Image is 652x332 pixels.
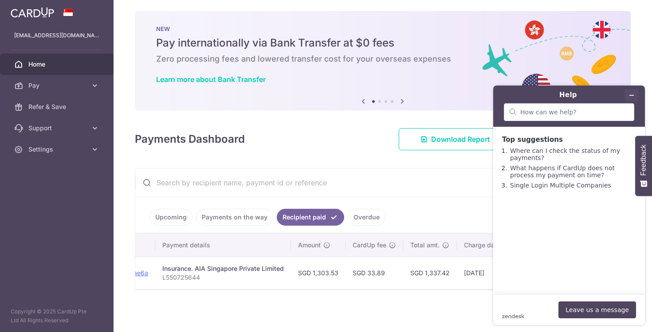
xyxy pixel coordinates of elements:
img: CardUp [11,7,54,18]
a: Learn more about Bank Transfer [156,75,266,84]
p: [EMAIL_ADDRESS][DOMAIN_NAME] [14,31,99,40]
span: Support [28,124,87,133]
span: CardUp fee [353,241,386,250]
span: Help [20,6,39,14]
td: SGD 1,303.53 [291,257,346,289]
span: Settings [28,145,87,154]
th: Payment details [155,234,291,257]
span: Charge date [464,241,500,250]
iframe: To enrich screen reader interactions, please activate Accessibility in Grammarly extension settings [486,78,652,332]
span: Download Report [431,134,490,145]
a: Recipient paid [277,209,344,226]
a: Overdue [348,209,385,226]
h4: Payments Dashboard [135,131,245,147]
a: Payments on the way [196,209,273,226]
span: Pay [28,81,87,90]
span: Home [28,60,87,69]
a: Upcoming [149,209,192,226]
td: SGD 33.89 [346,257,403,289]
span: Refer & Save [28,102,87,111]
h6: Zero processing fees and lowered transfer cost for your overseas expenses [156,54,609,64]
p: NEW [156,25,609,32]
td: SGD 1,337.42 [403,257,457,289]
button: Feedback - Show survey [635,136,652,196]
h5: Pay internationally via Bank Transfer at $0 fees [156,36,609,50]
span: Total amt. [410,241,440,250]
span: Feedback [640,145,648,176]
span: Amount [298,241,321,250]
input: Search by recipient name, payment id or reference [135,168,609,197]
td: [DATE] [457,257,517,289]
p: L550725644 [162,273,284,282]
a: Download Report [399,128,512,150]
img: Bank transfer banner [135,11,631,110]
div: Insurance. AIA Singapore Private Limited [162,264,284,273]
